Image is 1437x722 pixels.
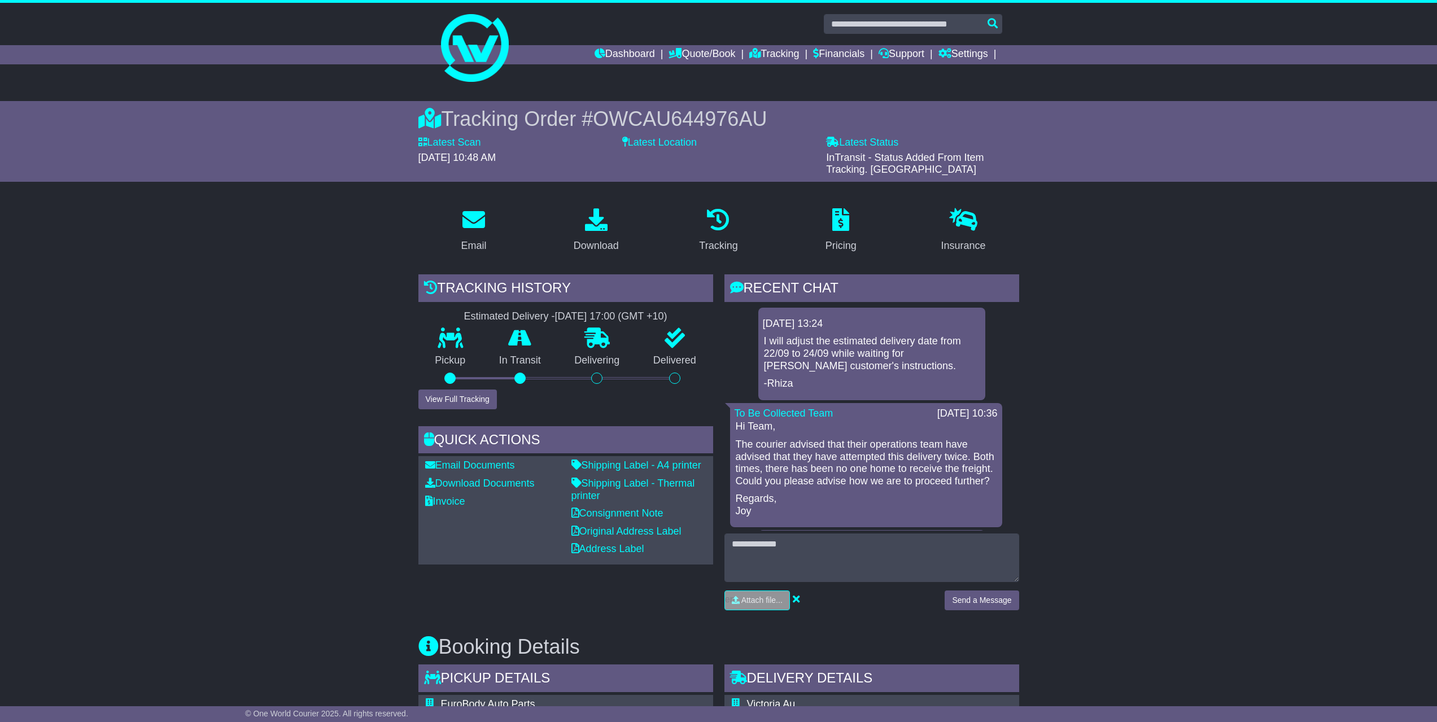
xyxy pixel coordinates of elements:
span: InTransit - Status Added From Item Tracking. [GEOGRAPHIC_DATA] [826,152,984,176]
label: Latest Location [622,137,697,149]
a: Email Documents [425,460,515,471]
p: The courier advised that their operations team have advised that they have attempted this deliver... [736,439,997,487]
a: To Be Collected Team [735,408,833,419]
p: -Rhiza [764,378,980,390]
p: Delivering [558,355,637,367]
a: Invoice [425,496,465,507]
h3: Booking Details [418,636,1019,658]
div: Email [461,238,486,253]
a: Support [879,45,924,64]
div: Pickup Details [418,664,713,695]
span: © One World Courier 2025. All rights reserved. [245,709,408,718]
div: Delivery Details [724,664,1019,695]
div: [DATE] 17:00 (GMT +10) [555,310,667,323]
button: View Full Tracking [418,390,497,409]
label: Latest Scan [418,137,481,149]
a: Email [453,204,493,257]
a: Original Address Label [571,526,682,537]
span: EuroBody Auto Parts [441,698,535,710]
a: Tracking [692,204,745,257]
p: I will adjust the estimated delivery date from 22/09 to 24/09 while waiting for [PERSON_NAME] cus... [764,335,980,372]
div: Tracking [699,238,737,253]
label: Latest Status [826,137,898,149]
a: Tracking [749,45,799,64]
span: OWCAU644976AU [593,107,767,130]
div: Insurance [941,238,986,253]
p: Pickup [418,355,483,367]
p: In Transit [482,355,558,367]
a: Financials [813,45,864,64]
div: Quick Actions [418,426,713,457]
a: Dashboard [595,45,655,64]
a: Shipping Label - A4 printer [571,460,701,471]
a: Download [566,204,626,257]
a: Insurance [934,204,993,257]
div: [DATE] 13:24 [763,318,981,330]
p: Regards, Joy [736,493,997,517]
div: Download [574,238,619,253]
a: Shipping Label - Thermal printer [571,478,695,501]
span: Victoria Au [747,698,796,710]
a: Quote/Book [669,45,735,64]
a: Address Label [571,543,644,554]
span: [DATE] 10:48 AM [418,152,496,163]
div: Estimated Delivery - [418,310,713,323]
div: Tracking history [418,274,713,305]
div: Pricing [825,238,857,253]
a: Settings [938,45,988,64]
a: Consignment Note [571,507,663,519]
div: RECENT CHAT [724,274,1019,305]
p: Delivered [636,355,713,367]
div: Tracking Order # [418,107,1019,131]
button: Send a Message [945,590,1019,610]
p: Hi Team, [736,421,997,433]
a: Download Documents [425,478,535,489]
a: Pricing [818,204,864,257]
div: [DATE] 10:36 [937,408,998,420]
